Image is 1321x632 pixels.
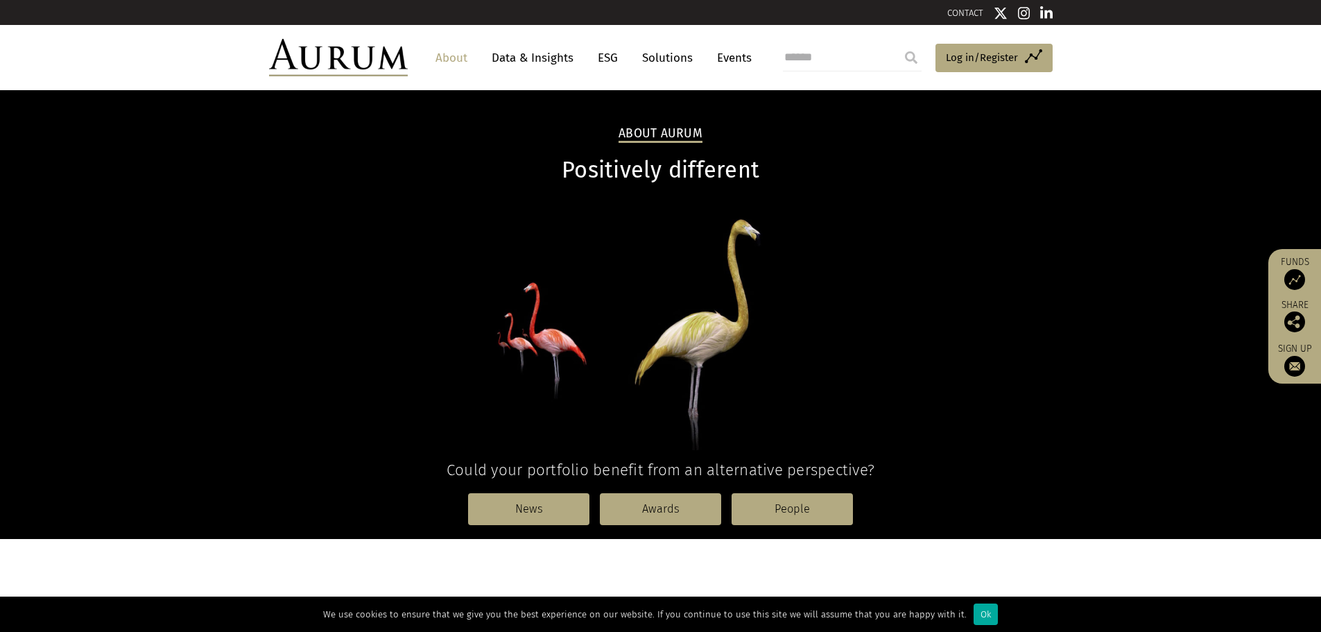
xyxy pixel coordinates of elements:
a: About [429,45,474,71]
a: People [732,493,853,525]
img: Instagram icon [1018,6,1030,20]
img: Linkedin icon [1040,6,1053,20]
h2: About Aurum [619,126,702,143]
img: Access Funds [1284,269,1305,290]
img: Aurum [269,39,408,76]
h1: Positively different [269,157,1053,184]
a: News [468,493,589,525]
h4: Could your portfolio benefit from an alternative perspective? [269,461,1053,479]
a: Data & Insights [485,45,580,71]
a: Funds [1275,256,1314,290]
a: Log in/Register [935,44,1053,73]
span: Log in/Register [946,49,1018,66]
img: Sign up to our newsletter [1284,356,1305,377]
a: Events [710,45,752,71]
img: Twitter icon [994,6,1008,20]
a: CONTACT [947,8,983,18]
a: ESG [591,45,625,71]
input: Submit [897,44,925,71]
img: Share this post [1284,311,1305,332]
div: Ok [974,604,998,625]
div: Share [1275,300,1314,332]
a: Sign up [1275,343,1314,377]
a: Solutions [635,45,700,71]
a: Awards [600,493,721,525]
